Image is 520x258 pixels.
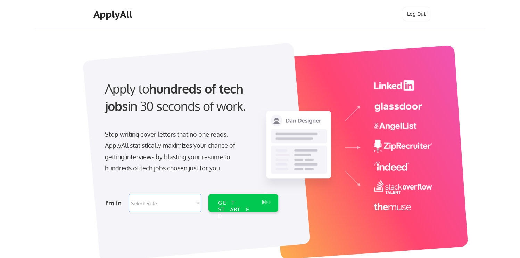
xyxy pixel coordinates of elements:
button: Log Out [403,7,430,21]
div: Stop writing cover letters that no one reads. ApplyAll statistically maximizes your chance of get... [105,129,248,174]
div: GET STARTED [218,200,255,220]
strong: hundreds of tech jobs [105,81,246,114]
div: I'm in [105,197,125,209]
div: ApplyAll [93,8,134,20]
div: Apply to in 30 seconds of work. [105,80,275,115]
